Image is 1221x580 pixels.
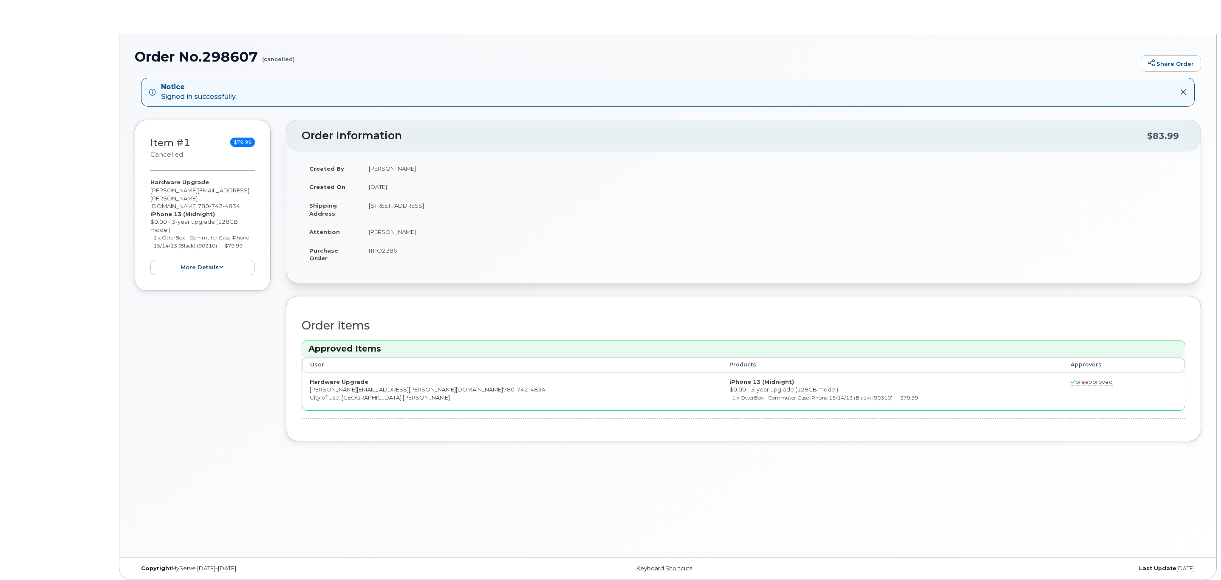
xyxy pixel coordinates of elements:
strong: Shipping Address [309,202,337,217]
strong: Hardware Upgrade [310,378,368,385]
small: cancelled [150,151,183,158]
small: (cancelled) [262,49,295,62]
strong: Hardware Upgrade [150,179,209,186]
td: [STREET_ADDRESS] [361,196,1185,222]
strong: Copyright [141,565,172,572]
button: more details [150,260,255,276]
td: $0.00 - 3-year upgrade (128GB model) [722,372,1063,411]
h1: Order No.298607 [135,49,1136,64]
div: [DATE] [845,565,1201,572]
td: [PERSON_NAME] [361,222,1185,241]
strong: iPhone 13 (Midnight) [150,211,215,217]
th: Products [722,357,1063,372]
strong: Notice [161,82,237,92]
div: [PERSON_NAME][EMAIL_ADDRESS][PERSON_NAME][DOMAIN_NAME] $0.00 - 3-year upgrade (128GB model) [150,178,255,275]
strong: Purchase Order [309,247,338,262]
small: 1 x OtterBox - Commuter Case iPhone 15/14/13 (Black) (90310) — $79.99 [732,394,918,401]
td: [PERSON_NAME] [361,159,1185,178]
span: 742 [514,386,528,393]
span: 4834 [528,386,545,393]
strong: Created On [309,183,345,190]
span: 4834 [223,203,240,209]
strong: Last Update [1139,565,1176,572]
span: 742 [209,203,223,209]
span: $79.99 [230,138,255,147]
a: Keyboard Shortcuts [636,565,692,572]
span: 780 [198,203,240,209]
strong: Attention [309,228,340,235]
div: $83.99 [1147,128,1179,144]
h3: Approved Items [308,343,1179,355]
h2: Order Information [302,130,1147,142]
div: MyServe [DATE]–[DATE] [135,565,490,572]
span: 780 [503,386,545,393]
a: Share Order [1141,55,1201,72]
span: preapproved [1071,378,1113,386]
div: Signed in successfully. [161,82,237,102]
small: 1 x OtterBox - Commuter Case iPhone 15/14/13 (Black) (90310) — $79.99 [153,234,249,249]
td: [PERSON_NAME][EMAIL_ADDRESS][PERSON_NAME][DOMAIN_NAME] City of Use: [GEOGRAPHIC_DATA] [PERSON_NAME] [302,372,722,411]
h2: Order Items [302,319,1185,332]
td: [DATE] [361,177,1185,196]
th: User [302,357,722,372]
h3: Item #1 [150,138,190,159]
strong: Created By [309,165,344,172]
strong: iPhone 13 (Midnight) [729,378,794,385]
span: ITPO2386 [369,247,397,254]
th: Approvers [1063,357,1159,372]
